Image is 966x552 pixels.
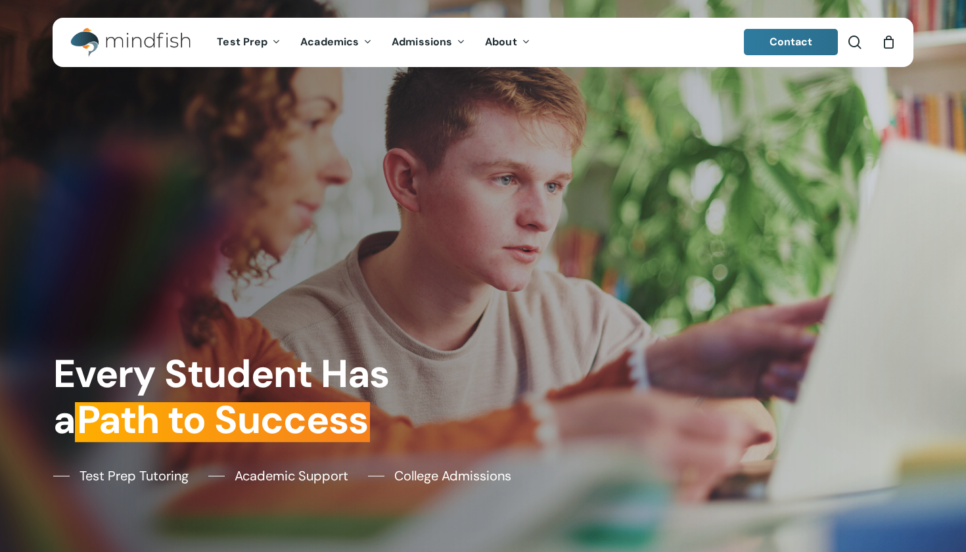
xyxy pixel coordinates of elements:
span: Contact [770,35,813,49]
header: Main Menu [53,18,913,67]
span: College Admissions [394,466,511,486]
a: Contact [744,29,839,55]
h1: Every Student Has a [53,351,474,444]
a: Cart [881,35,896,49]
a: Test Prep Tutoring [53,466,189,486]
em: Path to Success [75,395,370,445]
span: Admissions [392,35,452,49]
a: Test Prep [207,37,290,48]
span: Academic Support [235,466,348,486]
a: Admissions [382,37,475,48]
a: About [475,37,540,48]
span: About [485,35,517,49]
a: College Admissions [368,466,511,486]
nav: Main Menu [207,18,540,67]
span: Test Prep Tutoring [80,466,189,486]
span: Test Prep [217,35,267,49]
a: Academic Support [208,466,348,486]
a: Academics [290,37,382,48]
span: Academics [300,35,359,49]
